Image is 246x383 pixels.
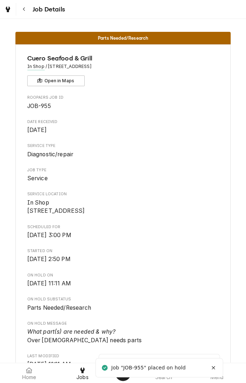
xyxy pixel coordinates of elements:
span: Search [155,374,172,380]
span: Started On [27,248,219,254]
span: Service Location [27,191,219,197]
i: What part(s) are needed & why? [27,328,116,335]
span: Parts Needed/Research [98,36,148,40]
span: On Hold Message [27,321,219,326]
span: In Shop [STREET_ADDRESS] [27,199,85,215]
div: On Hold SubStatus [27,296,219,312]
span: Last Modified [27,353,219,359]
span: Job Details [30,5,65,14]
span: Service Type [27,143,219,149]
span: Menu [210,374,223,380]
span: [DATE] 2:50 PM [27,256,71,262]
span: Job Type [27,174,219,183]
span: [DATE] 11:11 AM [27,361,71,368]
button: Navigate back [18,3,30,16]
span: Service [27,175,48,182]
span: On Hold SubStatus [27,296,219,302]
span: [DATE] [27,127,47,133]
span: Scheduled For [27,224,219,230]
span: On Hold On [27,279,219,288]
span: Address [27,63,219,70]
button: Open in Maps [27,75,85,86]
span: [DATE] 3:00 PM [27,232,71,239]
span: Last Modified [27,360,219,369]
div: Roopairs Job ID [27,95,219,110]
div: Client Information [27,54,219,86]
span: Over [DEMOGRAPHIC_DATA] needs parts [27,328,142,344]
a: Jobs [56,364,109,382]
div: Status [15,32,231,44]
div: Date Received [27,119,219,134]
span: On Hold SubStatus [27,304,219,312]
span: Scheduled For [27,231,219,240]
span: Started On [27,255,219,264]
div: Job Type [27,167,219,183]
div: Started On [27,248,219,264]
span: Roopairs Job ID [27,95,219,100]
span: Roopairs Job ID [27,102,219,111]
span: Date Received [27,126,219,134]
div: Service Location [27,191,219,215]
span: Name [27,54,219,63]
span: JOB-955 [27,103,51,109]
span: Service Location [27,198,219,215]
a: Home [3,364,56,382]
span: On Hold On [27,272,219,278]
span: Job Type [27,167,219,173]
span: Date Received [27,119,219,125]
span: Service Type [27,150,219,159]
span: Home [22,374,36,380]
span: Diagnostic/repair [27,151,74,158]
span: Parts Needed/Research [27,304,91,311]
a: Go to Jobs [1,3,14,16]
div: Job "JOB-955" placed on hold [111,364,186,372]
span: On Hold Message [27,328,219,344]
div: Service Type [27,143,219,158]
div: Scheduled For [27,224,219,240]
div: On Hold Message [27,321,219,345]
div: On Hold On [27,272,219,288]
span: Jobs [76,374,89,380]
div: Last Modified [27,353,219,369]
span: [DATE] 11:11 AM [27,280,71,287]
